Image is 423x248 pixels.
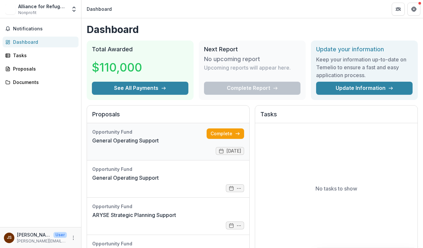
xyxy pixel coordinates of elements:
[3,50,79,61] a: Tasks
[87,6,112,12] div: Dashboard
[204,46,300,53] h2: Next Report
[92,82,188,95] button: See All Payments
[13,39,73,45] div: Dashboard
[53,232,67,238] p: User
[92,211,176,219] a: ARYSE Strategic Planning Support
[260,111,412,123] h2: Tasks
[92,46,188,53] h2: Total Awarded
[3,37,79,47] a: Dashboard
[207,128,244,139] a: Complete
[7,236,12,240] div: Jake Seltman
[17,231,51,238] p: [PERSON_NAME]
[13,79,73,86] div: Documents
[69,234,77,242] button: More
[92,137,159,144] a: General Operating Support
[92,111,244,123] h2: Proposals
[84,4,114,14] nav: breadcrumb
[92,174,159,182] a: General Operating Support
[69,3,79,16] button: Open entity switcher
[204,64,291,72] p: Upcoming reports will appear here.
[87,24,418,35] h1: Dashboard
[316,82,413,95] a: Update Information
[392,3,405,16] button: Partners
[3,77,79,88] a: Documents
[5,4,16,14] img: Alliance for Refugee Youth Support and Education
[18,10,36,16] span: Nonprofit
[13,26,76,32] span: Notifications
[3,63,79,74] a: Proposals
[18,3,67,10] div: Alliance for Refugee Youth Support and Education
[407,3,420,16] button: Get Help
[3,24,79,34] button: Notifications
[315,185,357,192] p: No tasks to show
[17,238,67,244] p: [PERSON_NAME][EMAIL_ADDRESS][DOMAIN_NAME]
[316,46,413,53] h2: Update your information
[92,58,142,76] h3: $110,000
[13,52,73,59] div: Tasks
[13,65,73,72] div: Proposals
[316,56,413,79] h3: Keep your information up-to-date on Temelio to ensure a fast and easy application process.
[204,56,260,63] h3: No upcoming report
